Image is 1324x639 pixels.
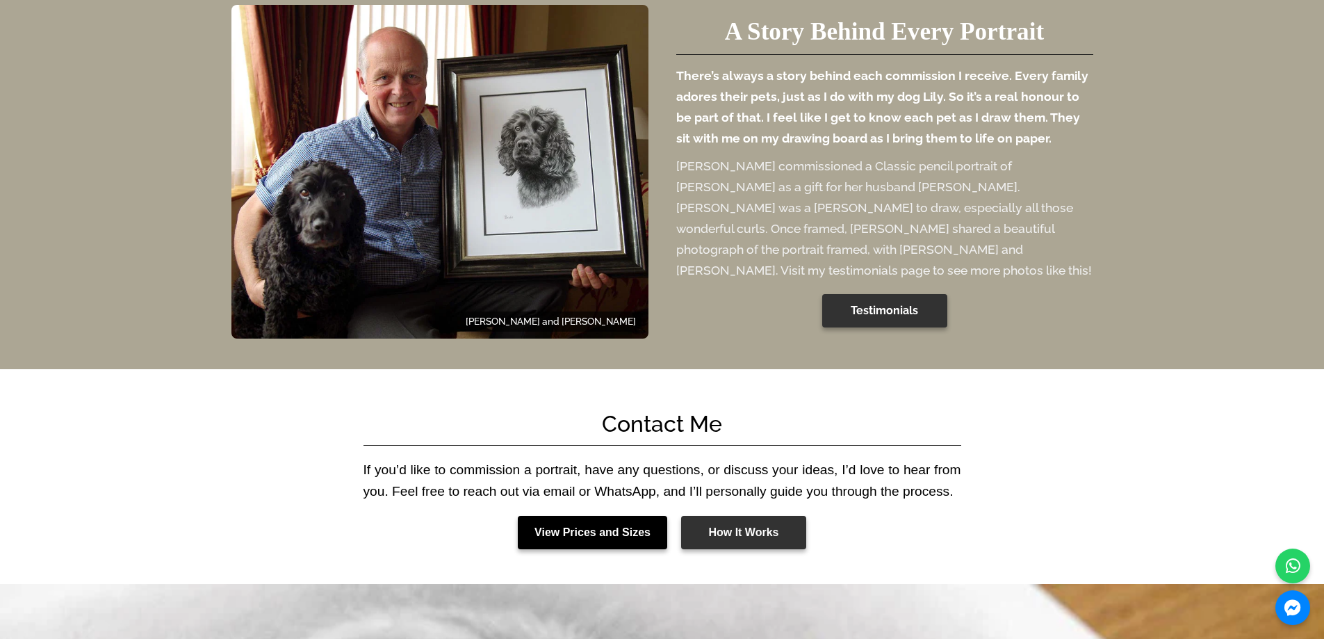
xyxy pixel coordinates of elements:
[676,156,1093,280] p: [PERSON_NAME] commissioned a Classic pencil portrait of [PERSON_NAME] as a gift for her husband [...
[1275,590,1310,625] a: Messenger
[1275,549,1310,583] a: WhatsApp
[363,411,961,445] h2: Contact Me
[231,165,648,177] a: Happy client Dave with his dog Brodie and their framed pencil portrait of Brodie.
[676,65,1093,149] p: There’s always a story behind each commission I receive. Every family adores their pets, just as ...
[681,516,806,549] a: How It Works
[231,5,648,338] img: Client Testimonial Photo: Dave and Brodie
[822,294,947,327] a: Testimonials
[676,2,1093,56] h2: A Story Behind Every Portrait
[518,516,667,549] a: View Prices and Sizes
[363,460,961,502] p: If you’d like to commission a portrait, have any questions, or discuss your ideas, I’d love to he...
